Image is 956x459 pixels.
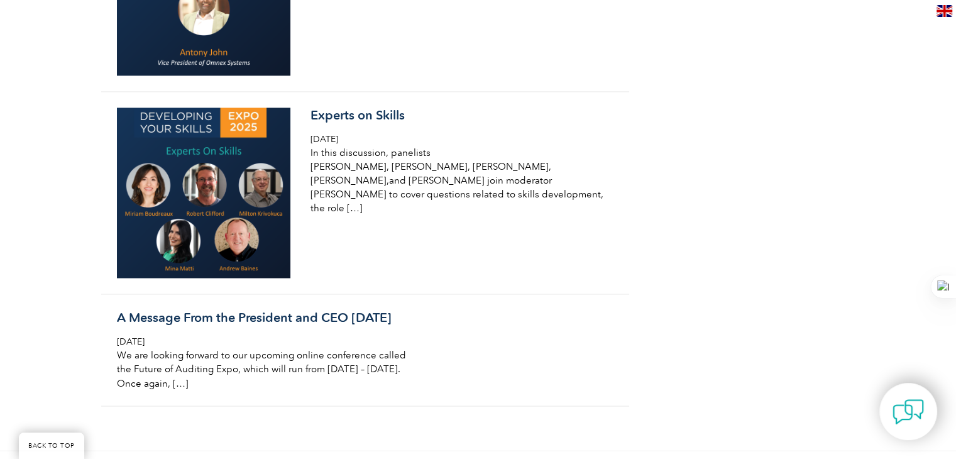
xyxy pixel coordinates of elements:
h3: Experts on Skills [310,108,608,123]
a: BACK TO TOP [19,433,84,459]
span: [DATE] [310,134,338,145]
a: Experts on Skills [DATE] In this discussion, panelists [PERSON_NAME], [PERSON_NAME], [PERSON_NAME... [101,92,629,294]
img: Screenshot-2025-04-11-134934-300x294.png [117,108,291,278]
img: en [937,5,952,17]
p: We are looking forward to our upcoming online conference called the Future of Auditing Expo, whic... [117,348,415,390]
span: [DATE] [117,336,145,347]
p: In this discussion, panelists [PERSON_NAME], [PERSON_NAME], [PERSON_NAME], [PERSON_NAME],and [PER... [310,146,608,215]
a: A Message From the President and CEO [DATE] [DATE] We are looking forward to our upcoming online ... [101,294,629,406]
img: contact-chat.png [893,396,924,428]
h3: A Message From the President and CEO [DATE] [117,310,415,326]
